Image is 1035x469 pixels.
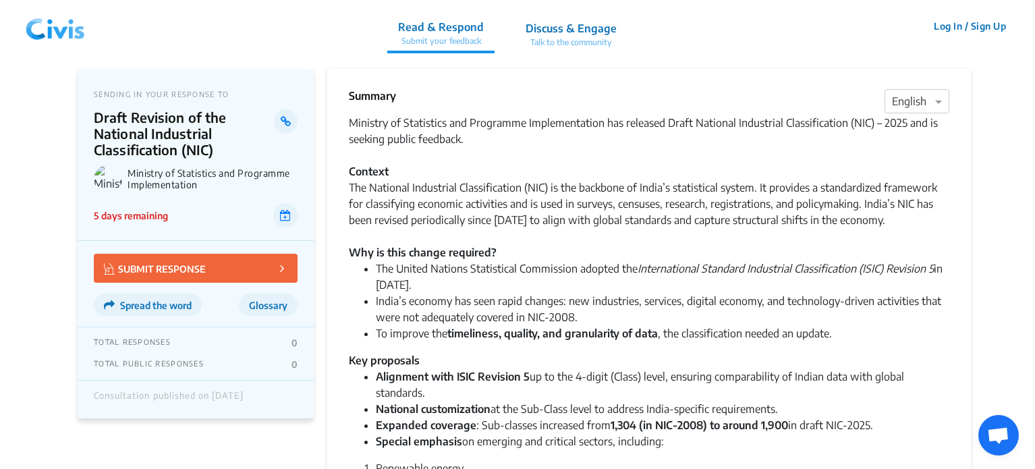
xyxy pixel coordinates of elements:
[94,90,298,99] p: SENDING IN YOUR RESPONSE TO
[447,327,658,340] strong: timeliness, quality, and granularity of data
[349,246,497,259] strong: Why is this change required?
[376,435,462,448] strong: Special emphasis
[94,359,204,370] p: TOTAL PUBLIC RESPONSES
[349,115,949,260] div: Ministry of Statistics and Programme Implementation has released Draft National Industrial Classi...
[120,300,192,311] span: Spread the word
[376,293,949,325] li: India’s economy has seen rapid changes: new industries, services, digital economy, and technology...
[94,391,244,408] div: Consultation published on [DATE]
[291,359,298,370] p: 0
[376,368,949,401] li: up to the 4-digit (Class) level, ensuring comparability of Indian data with global standards.
[349,354,420,367] strong: Key proposals
[398,35,484,47] p: Submit your feedback
[398,19,484,35] p: Read & Respond
[349,165,389,178] strong: Context
[376,401,949,417] li: at the Sub-Class level to address India-specific requirements.
[376,325,949,341] li: To improve the , the classification needed an update.
[128,167,298,190] p: Ministry of Statistics and Programme Implementation
[94,294,202,316] button: Spread the word
[94,165,122,193] img: Ministry of Statistics and Programme Implementation logo
[376,402,491,416] strong: National customization
[291,337,298,348] p: 0
[104,263,115,275] img: Vector.jpg
[94,337,171,348] p: TOTAL RESPONSES
[104,260,206,276] p: SUBMIT RESPONSE
[376,418,476,432] strong: Expanded coverage
[526,36,617,49] p: Talk to the community
[638,262,934,275] em: International Standard Industrial Classification (ISIC) Revision 5
[611,418,788,432] strong: 1,304 (in NIC-2008) to around 1,900
[978,415,1019,456] div: Open chat
[239,294,298,316] button: Glossary
[249,300,287,311] span: Glossary
[376,260,949,293] li: The United Nations Statistical Commission adopted the in [DATE].
[349,88,396,104] p: Summary
[526,20,617,36] p: Discuss & Engage
[376,433,949,449] li: on emerging and critical sectors, including:
[376,370,530,383] strong: Alignment with ISIC Revision 5
[376,417,949,433] li: : Sub-classes increased from in draft NIC-2025.
[94,109,274,158] p: Draft Revision of the National Industrial Classification (NIC)
[94,209,168,223] p: 5 days remaining
[925,16,1015,36] button: Log In / Sign Up
[20,6,90,47] img: navlogo.png
[94,254,298,283] button: SUBMIT RESPONSE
